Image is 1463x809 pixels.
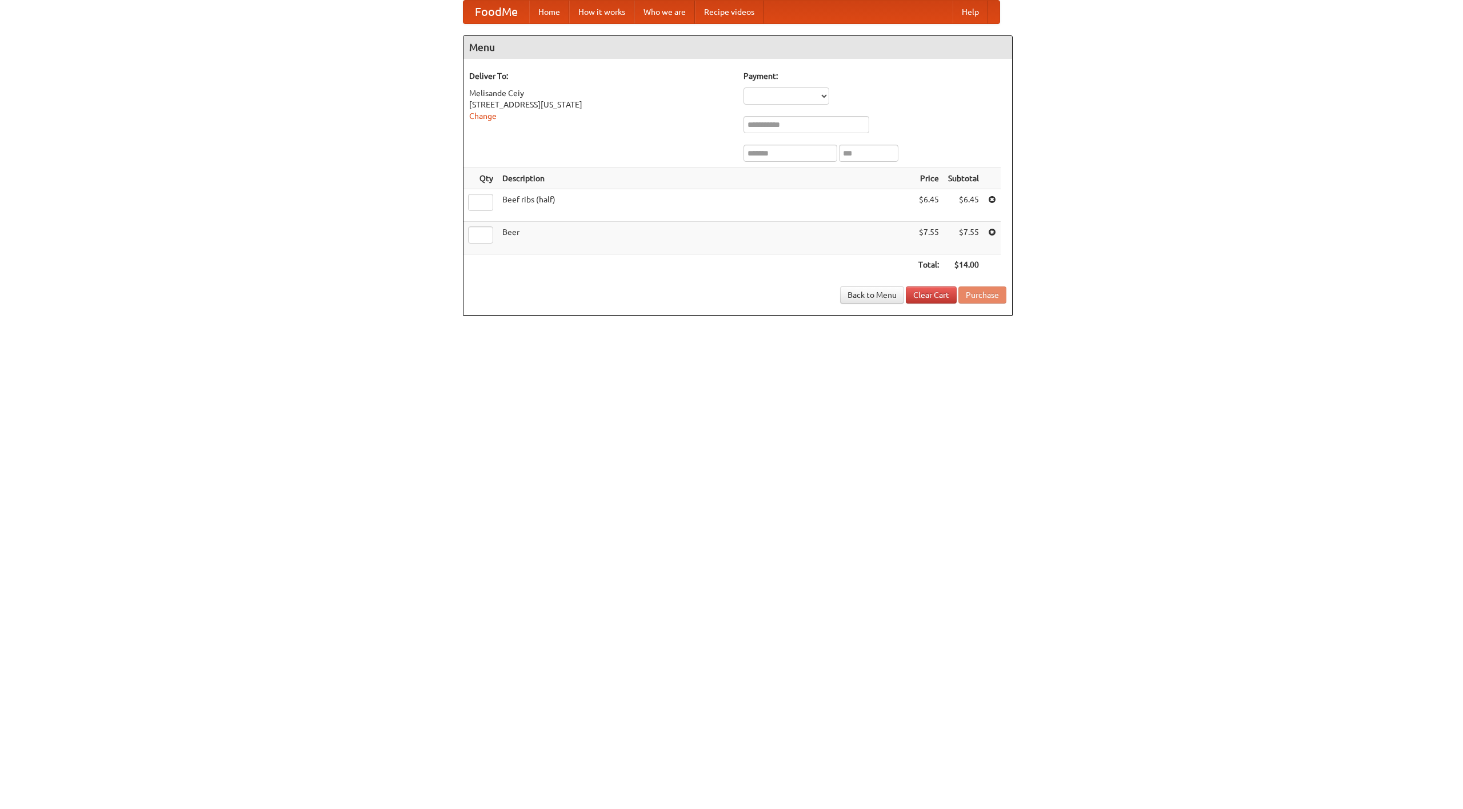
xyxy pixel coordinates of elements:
div: [STREET_ADDRESS][US_STATE] [469,99,732,110]
a: Clear Cart [906,286,957,304]
a: Home [529,1,569,23]
h5: Deliver To: [469,70,732,82]
a: Change [469,111,497,121]
button: Purchase [958,286,1006,304]
a: Who we are [634,1,695,23]
th: Qty [463,168,498,189]
div: Melisande Ceiy [469,87,732,99]
h4: Menu [463,36,1012,59]
td: $6.45 [944,189,984,222]
th: Subtotal [944,168,984,189]
th: Total: [914,254,944,276]
a: How it works [569,1,634,23]
td: Beef ribs (half) [498,189,914,222]
th: Price [914,168,944,189]
a: Back to Menu [840,286,904,304]
td: $7.55 [914,222,944,254]
a: Help [953,1,988,23]
td: Beer [498,222,914,254]
td: $6.45 [914,189,944,222]
td: $7.55 [944,222,984,254]
h5: Payment: [744,70,1006,82]
a: FoodMe [463,1,529,23]
th: Description [498,168,914,189]
a: Recipe videos [695,1,764,23]
th: $14.00 [944,254,984,276]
